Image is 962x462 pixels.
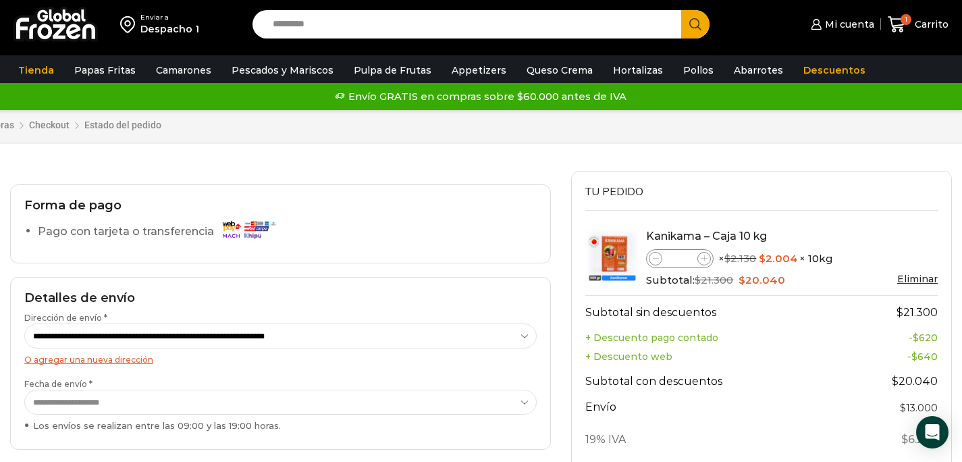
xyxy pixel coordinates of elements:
[140,22,199,36] div: Despacho 1
[662,251,697,267] input: Product quantity
[892,375,938,388] bdi: 20.040
[843,328,938,347] td: -
[911,18,948,31] span: Carrito
[901,14,911,25] span: 1
[140,13,199,22] div: Enviar a
[120,13,140,36] img: address-field-icon.svg
[585,397,843,425] th: Envío
[727,57,790,83] a: Abarrotes
[225,57,340,83] a: Pescados y Mariscos
[892,375,899,388] span: $
[585,295,843,328] th: Subtotal sin descuentos
[759,252,766,265] span: $
[724,252,730,265] span: $
[897,306,903,319] span: $
[897,273,938,285] a: Eliminar
[900,400,938,417] label: Flat rate:
[24,312,537,349] label: Dirección de envío *
[797,57,872,83] a: Descuentos
[585,328,843,347] th: + Descuento pago contado
[911,351,917,363] span: $
[24,355,153,365] a: O agregar una nueva dirección
[24,390,537,415] select: Fecha de envío * Los envíos se realizan entre las 09:00 y las 19:00 horas.
[759,252,798,265] bdi: 2.004
[24,291,537,306] h2: Detalles de envío
[900,402,906,414] span: $
[739,274,745,286] span: $
[149,57,218,83] a: Camarones
[916,416,948,448] div: Open Intercom Messenger
[646,273,938,288] div: Subtotal:
[911,351,938,363] bdi: 640
[347,57,438,83] a: Pulpa de Frutas
[676,57,720,83] a: Pollos
[218,217,279,241] img: Pago con tarjeta o transferencia
[646,249,938,268] div: × × 10kg
[24,378,537,432] label: Fecha de envío *
[739,274,785,286] bdi: 20.040
[695,274,733,286] bdi: 21.300
[843,347,938,366] td: -
[913,332,919,344] span: $
[897,306,938,319] bdi: 21.300
[681,10,710,38] button: Search button
[445,57,513,83] a: Appetizers
[24,324,537,349] select: Dirección de envío *
[585,184,643,199] span: Tu pedido
[606,57,670,83] a: Hortalizas
[24,419,537,432] div: Los envíos se realizan entre las 09:00 y las 19:00 horas.
[901,433,908,446] span: $
[646,230,767,242] a: Kanikama – Caja 10 kg
[11,57,61,83] a: Tienda
[822,18,874,31] span: Mi cuenta
[585,366,843,397] th: Subtotal con descuentos
[585,425,843,456] th: 19% IVA
[900,402,938,414] bdi: 13.000
[585,347,843,366] th: + Descuento web
[888,9,948,41] a: 1 Carrito
[38,220,283,244] label: Pago con tarjeta o transferencia
[913,332,938,344] bdi: 620
[695,274,701,286] span: $
[520,57,599,83] a: Queso Crema
[68,57,142,83] a: Papas Fritas
[901,433,938,446] span: 6.278
[807,11,874,38] a: Mi cuenta
[724,252,756,265] bdi: 2.130
[24,199,537,213] h2: Forma de pago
